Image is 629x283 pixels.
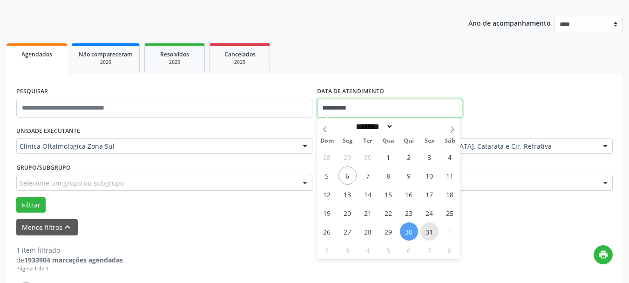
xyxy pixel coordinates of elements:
[419,138,440,144] span: Sex
[420,148,439,166] span: Outubro 3, 2025
[441,166,459,185] span: Outubro 11, 2025
[318,148,336,166] span: Setembro 28, 2025
[21,50,52,58] span: Agendados
[420,241,439,259] span: Novembro 7, 2025
[441,241,459,259] span: Novembro 8, 2025
[16,265,123,273] div: Página 1 de 1
[379,204,398,222] span: Outubro 22, 2025
[338,222,357,241] span: Outubro 27, 2025
[420,222,439,241] span: Outubro 31, 2025
[337,138,358,144] span: Seg
[441,222,459,241] span: Novembro 1, 2025
[16,255,123,265] div: de
[318,222,336,241] span: Outubro 26, 2025
[318,185,336,203] span: Outubro 12, 2025
[338,241,357,259] span: Novembro 3, 2025
[379,166,398,185] span: Outubro 8, 2025
[338,185,357,203] span: Outubro 13, 2025
[379,148,398,166] span: Outubro 1, 2025
[20,142,293,151] span: Clinica Oftalmologica Zona Sul
[338,166,357,185] span: Outubro 6, 2025
[393,122,424,131] input: Year
[441,185,459,203] span: Outubro 18, 2025
[400,241,418,259] span: Novembro 6, 2025
[20,178,124,188] span: Selecione um grupo ou subgrupo
[224,50,256,58] span: Cancelados
[400,222,418,241] span: Outubro 30, 2025
[420,166,439,185] span: Outubro 10, 2025
[338,204,357,222] span: Outubro 20, 2025
[317,138,338,144] span: Dom
[400,148,418,166] span: Outubro 2, 2025
[16,197,46,213] button: Filtrar
[379,222,398,241] span: Outubro 29, 2025
[598,249,609,260] i: print
[359,241,377,259] span: Novembro 4, 2025
[79,59,133,66] div: 2025
[440,138,460,144] span: Sáb
[160,50,189,58] span: Resolvidos
[400,185,418,203] span: Outubro 16, 2025
[359,185,377,203] span: Outubro 14, 2025
[379,241,398,259] span: Novembro 5, 2025
[16,84,48,99] label: PESQUISAR
[359,166,377,185] span: Outubro 7, 2025
[358,138,378,144] span: Ter
[16,160,71,175] label: Grupo/Subgrupo
[151,59,198,66] div: 2025
[16,219,78,235] button: Menos filtroskeyboard_arrow_up
[216,59,263,66] div: 2025
[359,222,377,241] span: Outubro 28, 2025
[16,124,80,138] label: UNIDADE EXECUTANTE
[318,166,336,185] span: Outubro 5, 2025
[420,204,439,222] span: Outubro 24, 2025
[378,138,399,144] span: Qua
[400,204,418,222] span: Outubro 23, 2025
[594,245,613,264] button: print
[420,185,439,203] span: Outubro 17, 2025
[441,148,459,166] span: Outubro 4, 2025
[338,148,357,166] span: Setembro 29, 2025
[359,148,377,166] span: Setembro 30, 2025
[400,166,418,185] span: Outubro 9, 2025
[24,255,123,264] strong: 1933904 marcações agendadas
[353,122,394,131] select: Month
[62,222,73,232] i: keyboard_arrow_up
[359,204,377,222] span: Outubro 21, 2025
[399,138,419,144] span: Qui
[441,204,459,222] span: Outubro 25, 2025
[79,50,133,58] span: Não compareceram
[317,84,384,99] label: DATA DE ATENDIMENTO
[318,204,336,222] span: Outubro 19, 2025
[16,245,123,255] div: 1 item filtrado
[379,185,398,203] span: Outubro 15, 2025
[318,241,336,259] span: Novembro 2, 2025
[468,17,551,28] p: Ano de acompanhamento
